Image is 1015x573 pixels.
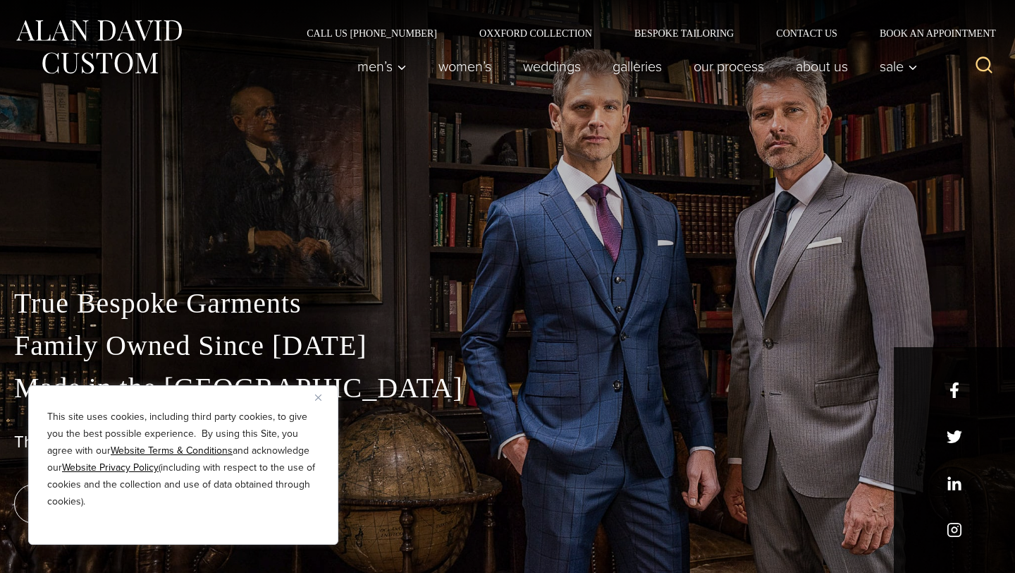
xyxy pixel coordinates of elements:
[285,28,1001,38] nav: Secondary Navigation
[315,389,332,406] button: Close
[597,52,678,80] a: Galleries
[859,28,1001,38] a: Book an Appointment
[14,16,183,78] img: Alan David Custom
[357,59,407,73] span: Men’s
[47,409,319,510] p: This site uses cookies, including third party cookies, to give you the best possible experience. ...
[342,52,925,80] nav: Primary Navigation
[62,460,159,475] a: Website Privacy Policy
[458,28,613,38] a: Oxxford Collection
[423,52,508,80] a: Women’s
[315,394,321,401] img: Close
[14,282,1001,409] p: True Bespoke Garments Family Owned Since [DATE] Made in the [GEOGRAPHIC_DATA]
[508,52,597,80] a: weddings
[967,49,1001,83] button: View Search Form
[678,52,780,80] a: Our Process
[780,52,864,80] a: About Us
[14,484,211,524] a: book an appointment
[880,59,918,73] span: Sale
[285,28,458,38] a: Call Us [PHONE_NUMBER]
[111,443,233,458] a: Website Terms & Conditions
[613,28,755,38] a: Bespoke Tailoring
[755,28,859,38] a: Contact Us
[14,432,1001,452] h1: The Best Custom Suits NYC Has to Offer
